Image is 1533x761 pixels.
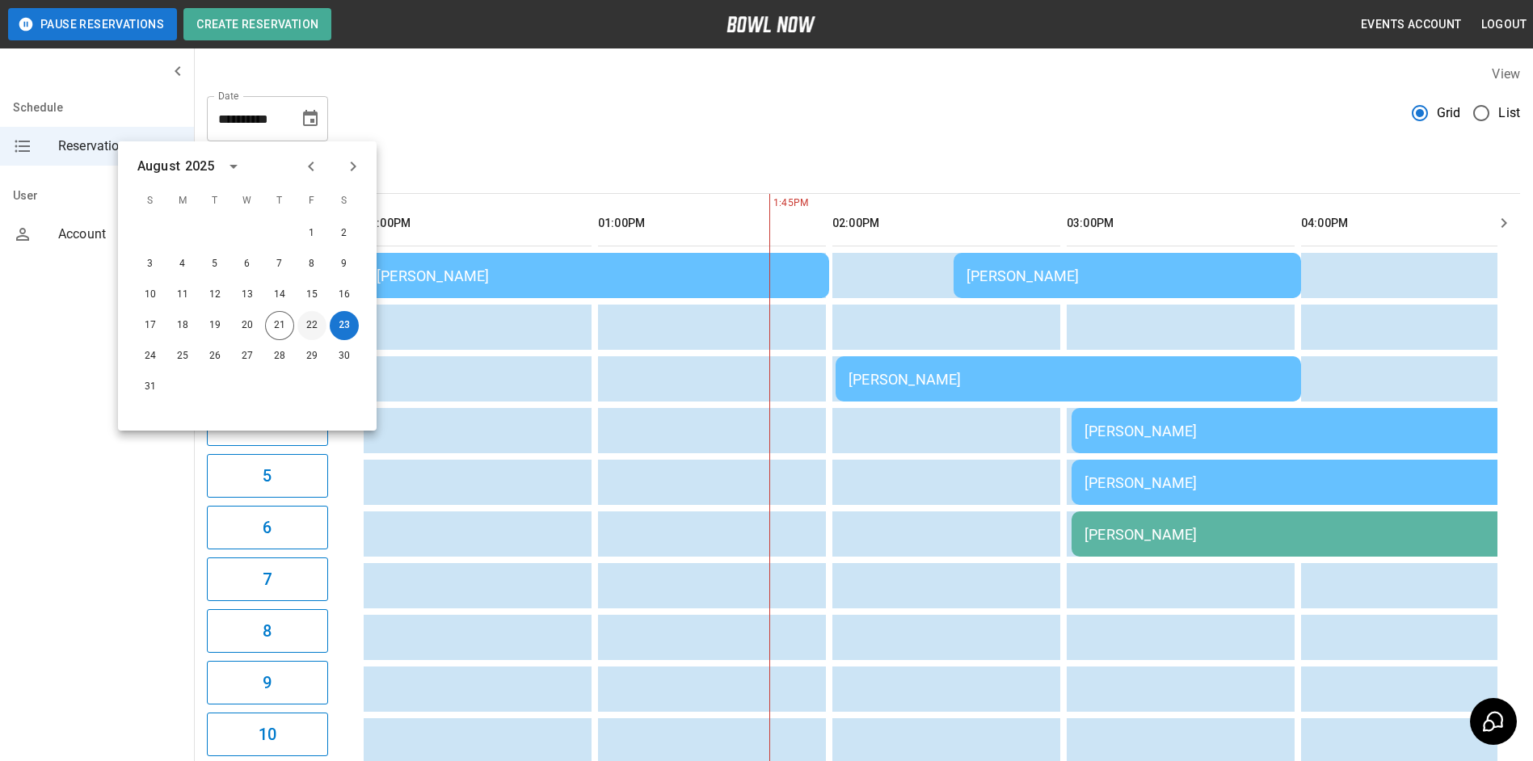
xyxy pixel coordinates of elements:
[297,311,326,340] button: Aug 22, 2025
[1084,423,1524,439] div: [PERSON_NAME]
[265,280,294,309] button: Aug 14, 2025
[136,250,165,279] button: Aug 3, 2025
[207,661,328,704] button: 9
[200,280,230,309] button: Aug 12, 2025
[769,196,773,212] span: 1:45PM
[1498,103,1520,123] span: List
[263,566,272,592] h6: 7
[233,185,262,217] span: W
[207,454,328,498] button: 5
[265,311,294,340] button: Aug 21, 2025
[1492,66,1520,82] label: View
[168,185,197,217] span: M
[377,267,816,284] div: [PERSON_NAME]
[330,219,359,248] button: Aug 2, 2025
[136,280,165,309] button: Aug 10, 2025
[263,670,272,696] h6: 9
[294,103,326,135] button: Choose date, selected date is Aug 23, 2025
[233,280,262,309] button: Aug 13, 2025
[1354,10,1468,40] button: Events Account
[297,280,326,309] button: Aug 15, 2025
[849,371,1288,388] div: [PERSON_NAME]
[207,154,1520,193] div: inventory tabs
[58,137,181,156] span: Reservations
[207,713,328,756] button: 10
[207,506,328,549] button: 6
[168,311,197,340] button: Aug 18, 2025
[220,153,247,180] button: calendar view is open, switch to year view
[137,157,180,176] div: August
[832,200,1060,246] th: 02:00PM
[168,280,197,309] button: Aug 11, 2025
[330,311,359,340] button: Aug 23, 2025
[1084,526,1524,543] div: [PERSON_NAME]
[1084,474,1524,491] div: [PERSON_NAME]
[330,250,359,279] button: Aug 9, 2025
[330,280,359,309] button: Aug 16, 2025
[330,185,359,217] span: S
[8,8,177,40] button: Pause Reservations
[263,463,272,489] h6: 5
[200,185,230,217] span: T
[200,311,230,340] button: Aug 19, 2025
[136,185,165,217] span: S
[207,557,328,601] button: 7
[598,200,826,246] th: 01:00PM
[200,342,230,371] button: Aug 26, 2025
[364,200,592,246] th: 12:00PM
[297,153,325,180] button: Previous month
[1475,10,1533,40] button: Logout
[168,342,197,371] button: Aug 25, 2025
[297,250,326,279] button: Aug 8, 2025
[297,342,326,371] button: Aug 29, 2025
[136,372,165,402] button: Aug 31, 2025
[136,342,165,371] button: Aug 24, 2025
[265,250,294,279] button: Aug 7, 2025
[58,225,181,244] span: Account
[265,185,294,217] span: T
[967,267,1288,284] div: [PERSON_NAME]
[1067,200,1295,246] th: 03:00PM
[233,250,262,279] button: Aug 6, 2025
[263,618,272,644] h6: 8
[207,609,328,653] button: 8
[200,250,230,279] button: Aug 5, 2025
[330,342,359,371] button: Aug 30, 2025
[263,515,272,540] h6: 6
[339,153,367,180] button: Next month
[233,342,262,371] button: Aug 27, 2025
[1437,103,1461,123] span: Grid
[185,157,215,176] div: 2025
[259,721,276,747] h6: 10
[297,185,326,217] span: F
[168,250,197,279] button: Aug 4, 2025
[265,342,294,371] button: Aug 28, 2025
[233,311,262,340] button: Aug 20, 2025
[297,219,326,248] button: Aug 1, 2025
[183,8,331,40] button: Create Reservation
[726,16,815,32] img: logo
[136,311,165,340] button: Aug 17, 2025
